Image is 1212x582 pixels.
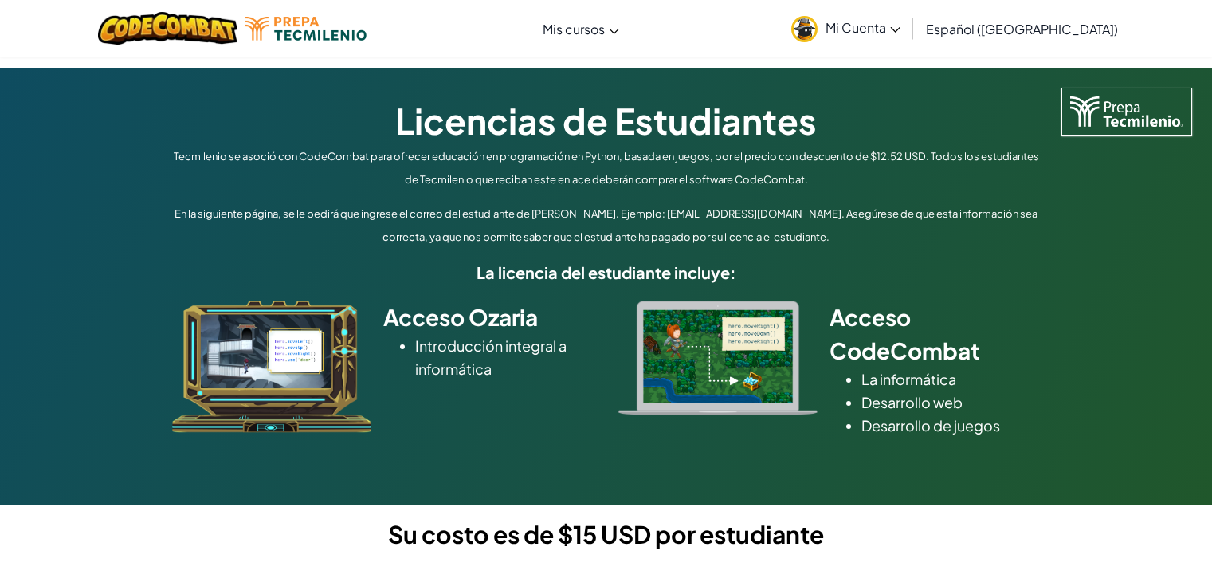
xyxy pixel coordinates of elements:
li: Introducción integral a informática [415,334,594,380]
span: Mis cursos [543,21,605,37]
h1: Licencias de Estudiantes [168,96,1045,145]
img: Tecmilenio logo [245,17,367,41]
p: Tecmilenio se asoció con CodeCombat para ofrecer educación en programación en Python, basada en j... [168,145,1045,191]
h5: La licencia del estudiante incluye: [168,260,1045,285]
li: Desarrollo web [861,391,1041,414]
li: La informática [861,368,1041,391]
a: Español ([GEOGRAPHIC_DATA]) [918,7,1126,50]
img: Tecmilenio logo [1061,88,1192,136]
span: Español ([GEOGRAPHIC_DATA]) [926,21,1118,37]
a: Mi Cuenta [783,3,908,53]
h2: Acceso Ozaria [383,301,594,334]
a: Mis cursos [535,7,627,50]
img: avatar [791,16,818,42]
img: ozaria_acodus.png [172,301,371,433]
span: Mi Cuenta [826,19,900,36]
img: type_real_code.png [618,301,818,415]
h2: Acceso CodeCombat [830,301,1041,368]
p: En la siguiente página, se le pedirá que ingrese el correo del estudiante de [PERSON_NAME]. Ejemp... [168,203,1045,249]
img: CodeCombat logo [98,12,237,45]
li: Desarrollo de juegos [861,414,1041,437]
